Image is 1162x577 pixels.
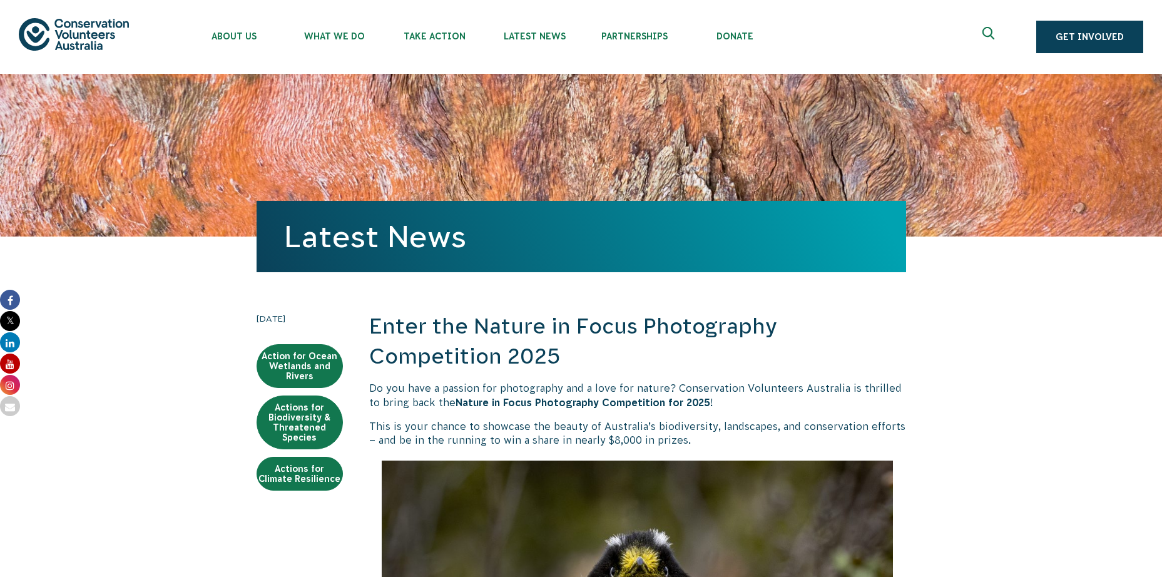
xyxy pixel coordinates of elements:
span: Take Action [384,31,484,41]
time: [DATE] [257,312,343,325]
span: Latest News [484,31,584,41]
a: Actions for Biodiversity & Threatened Species [257,396,343,449]
strong: Nature in Focus Photography Competition for 2025 [456,397,710,408]
p: Do you have a passion for photography and a love for nature? Conservation Volunteers Australia is... [369,381,906,409]
span: Partnerships [584,31,685,41]
a: Action for Ocean Wetlands and Rivers [257,344,343,388]
button: Expand search box Close search box [975,22,1005,52]
span: What We Do [284,31,384,41]
a: Actions for Climate Resilience [257,457,343,491]
h2: Enter the Nature in Focus Photography Competition 2025 [369,312,906,371]
span: Expand search box [982,27,998,47]
img: logo.svg [19,18,129,50]
a: Latest News [284,220,466,253]
p: This is your chance to showcase the beauty of Australia’s biodiversity, landscapes, and conservat... [369,419,906,447]
a: Get Involved [1036,21,1143,53]
span: About Us [184,31,284,41]
span: Donate [685,31,785,41]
